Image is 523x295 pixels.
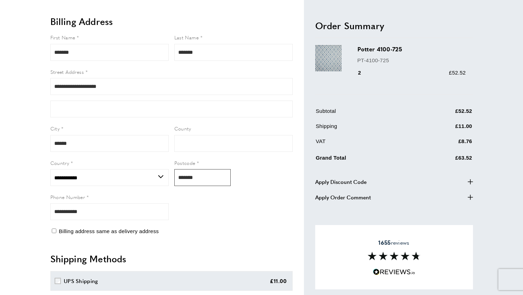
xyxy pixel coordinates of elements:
[417,137,472,150] td: £8.76
[174,159,195,166] span: Postcode
[417,107,472,120] td: £52.52
[316,152,416,167] td: Grand Total
[64,277,98,285] div: UPS Shipping
[174,125,191,132] span: County
[449,69,466,75] span: £52.52
[378,239,409,246] span: reviews
[59,228,159,234] span: Billing address same as delivery address
[50,15,293,28] h2: Billing Address
[174,34,199,41] span: Last Name
[316,122,416,135] td: Shipping
[417,122,472,135] td: £11.00
[357,45,466,53] h3: Potter 4100-725
[357,56,466,64] p: PT-4100-725
[270,277,287,285] div: £11.00
[315,19,473,32] h2: Order Summary
[50,193,85,200] span: Phone Number
[50,68,84,75] span: Street Address
[50,159,69,166] span: Country
[316,107,416,120] td: Subtotal
[316,137,416,150] td: VAT
[315,177,367,186] span: Apply Discount Code
[315,45,342,71] img: Potter 4100-725
[373,269,415,275] img: Reviews.io 5 stars
[50,125,60,132] span: City
[315,193,371,201] span: Apply Order Comment
[50,252,293,265] h2: Shipping Methods
[52,229,56,233] input: Billing address same as delivery address
[357,68,371,77] div: 2
[50,34,75,41] span: First Name
[378,238,391,246] strong: 1655
[417,152,472,167] td: £63.52
[368,252,421,260] img: Reviews section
